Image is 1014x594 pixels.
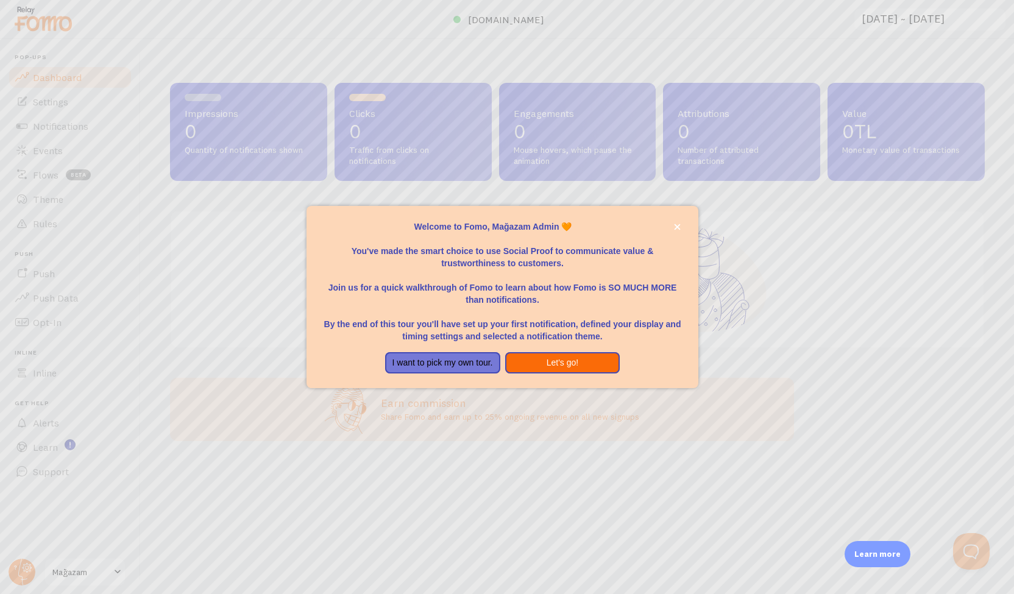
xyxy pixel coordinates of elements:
[321,233,684,269] p: You've made the smart choice to use Social Proof to communicate value & trustworthiness to custom...
[671,221,684,233] button: close,
[854,548,901,560] p: Learn more
[321,269,684,306] p: Join us for a quick walkthrough of Fomo to learn about how Fomo is SO MUCH MORE than notifications.
[845,541,910,567] div: Learn more
[385,352,500,374] button: I want to pick my own tour.
[321,221,684,233] p: Welcome to Fomo, Mağazam Admin 🧡
[321,306,684,342] p: By the end of this tour you'll have set up your first notification, defined your display and timi...
[307,206,699,389] div: Welcome to Fomo, Mağazam Admin 🧡You&amp;#39;ve made the smart choice to use Social Proof to commu...
[505,352,620,374] button: Let's go!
